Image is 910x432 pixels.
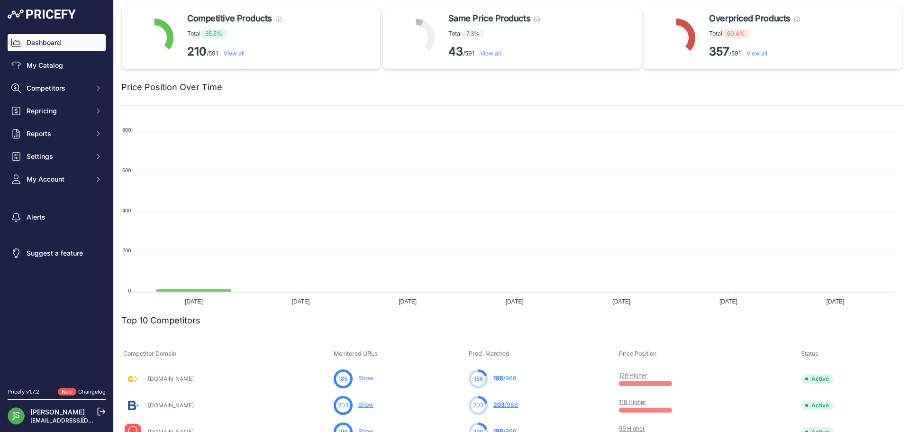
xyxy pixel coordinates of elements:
span: Monitored URLs [334,350,378,357]
img: Pricefy Logo [8,9,76,19]
a: View all [480,50,501,57]
tspan: [DATE] [506,298,524,305]
span: Reports [27,129,89,138]
a: View all [746,50,767,57]
span: Active [801,374,834,384]
button: Competitors [8,80,106,97]
span: My Account [27,175,89,184]
a: [EMAIL_ADDRESS][DOMAIN_NAME] [30,417,129,424]
span: Price Position [619,350,656,357]
p: /591 [709,44,800,59]
tspan: [DATE] [399,298,417,305]
a: Dashboard [8,34,106,51]
tspan: [DATE] [827,298,845,305]
span: 203 [473,401,483,410]
span: 35.5% [200,29,227,38]
p: Total [448,29,540,38]
span: Overpriced Products [709,12,790,25]
p: Total [709,29,800,38]
tspan: 600 [122,167,131,173]
tspan: [DATE] [185,298,203,305]
span: 203 [338,401,348,410]
a: Changelog [78,388,106,395]
strong: 43 [448,45,463,58]
a: View all [224,50,245,57]
span: 60.4% [722,29,750,38]
span: 186 [338,375,347,383]
tspan: [DATE] [292,298,310,305]
span: 186 [474,375,483,383]
h2: Price Position Over Time [121,81,222,94]
a: Alerts [8,209,106,226]
a: 128 Higher [619,372,647,379]
tspan: 400 [122,208,131,213]
a: [DOMAIN_NAME] [148,375,194,382]
nav: Sidebar [8,34,106,377]
a: 118 Higher [619,398,646,405]
a: 186/966 [493,375,517,382]
span: Active [801,401,834,410]
span: 186 [493,375,503,382]
tspan: 0 [128,288,131,294]
span: New [58,388,76,396]
span: Same Price Products [448,12,530,25]
p: /591 [187,44,282,59]
span: Competitors [27,83,89,93]
a: Suggest a feature [8,245,106,262]
a: 99 Higher [619,425,645,432]
span: Competitor Domain [123,350,176,357]
strong: 210 [187,45,207,58]
span: 203 [493,401,505,408]
h2: Top 10 Competitors [121,314,200,327]
span: 7.3% [462,29,484,38]
a: [DOMAIN_NAME] [148,402,194,409]
span: Prod. Matched [469,350,510,357]
a: [PERSON_NAME] [30,408,85,416]
tspan: 800 [122,127,131,133]
span: Competitive Products [187,12,272,25]
a: 203/966 [493,401,518,408]
tspan: 200 [122,248,131,253]
p: /591 [448,44,540,59]
button: Settings [8,148,106,165]
tspan: [DATE] [612,298,630,305]
button: Repricing [8,102,106,119]
a: Show [358,375,373,382]
span: Settings [27,152,89,161]
button: My Account [8,171,106,188]
div: Pricefy v1.7.2 [8,388,39,396]
tspan: [DATE] [719,298,737,305]
a: My Catalog [8,57,106,74]
strong: 357 [709,45,729,58]
span: Status [801,350,819,357]
a: Show [358,401,373,408]
p: Total [187,29,282,38]
span: Repricing [27,106,89,116]
button: Reports [8,125,106,142]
